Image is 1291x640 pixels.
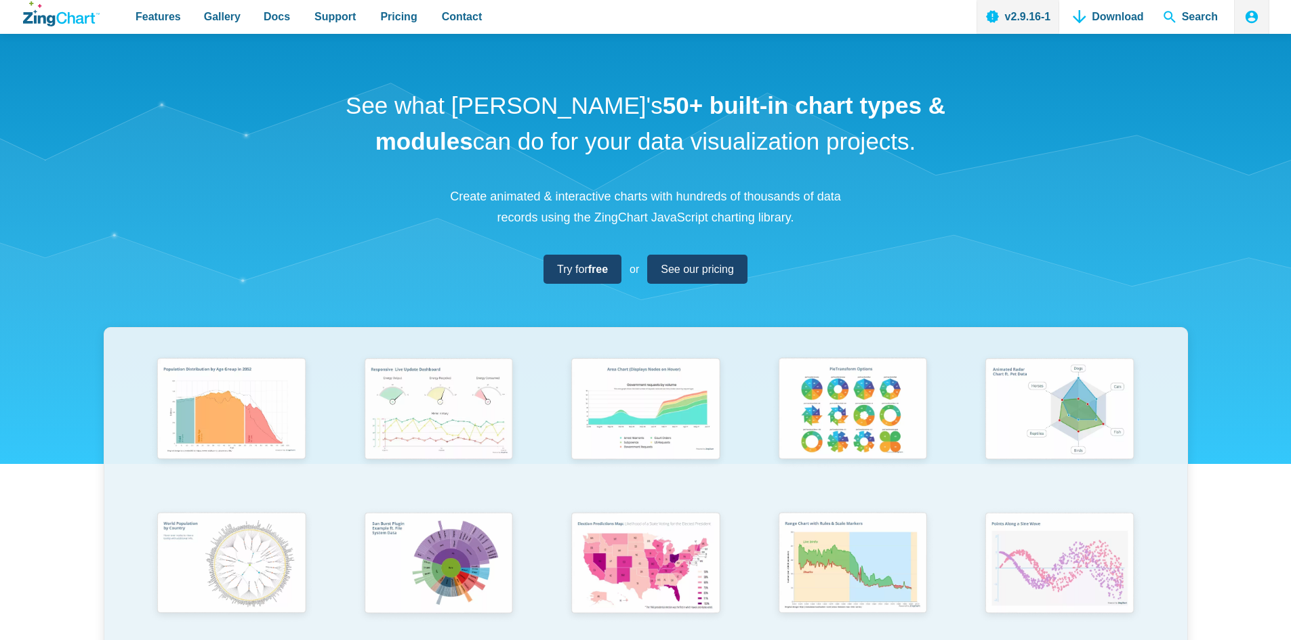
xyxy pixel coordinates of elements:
[770,351,935,469] img: Pie Transform Options
[956,351,1164,505] a: Animated Radar Chart ft. Pet Data
[356,351,521,469] img: Responsive Live Update Dashboard
[128,351,335,505] a: Population Distribution by Age Group in 2052
[204,7,241,26] span: Gallery
[544,255,621,284] a: Try forfree
[630,260,639,278] span: or
[977,351,1142,469] img: Animated Radar Chart ft. Pet Data
[977,506,1142,624] img: Points Along a Sine Wave
[148,506,314,624] img: World Population by Country
[341,88,951,159] h1: See what [PERSON_NAME]'s can do for your data visualization projects.
[557,260,608,278] span: Try for
[380,7,417,26] span: Pricing
[749,351,956,505] a: Pie Transform Options
[375,92,945,154] strong: 50+ built-in chart types & modules
[136,7,181,26] span: Features
[588,263,608,275] strong: free
[661,260,734,278] span: See our pricing
[562,351,728,469] img: Area Chart (Displays Nodes on Hover)
[314,7,356,26] span: Support
[335,351,542,505] a: Responsive Live Update Dashboard
[542,351,750,505] a: Area Chart (Displays Nodes on Hover)
[562,506,728,624] img: Election Predictions Map
[770,506,935,624] img: Range Chart with Rultes & Scale Markers
[23,1,100,26] a: ZingChart Logo. Click to return to the homepage
[264,7,290,26] span: Docs
[443,186,849,228] p: Create animated & interactive charts with hundreds of thousands of data records using the ZingCha...
[647,255,747,284] a: See our pricing
[148,351,314,469] img: Population Distribution by Age Group in 2052
[442,7,483,26] span: Contact
[356,506,521,624] img: Sun Burst Plugin Example ft. File System Data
